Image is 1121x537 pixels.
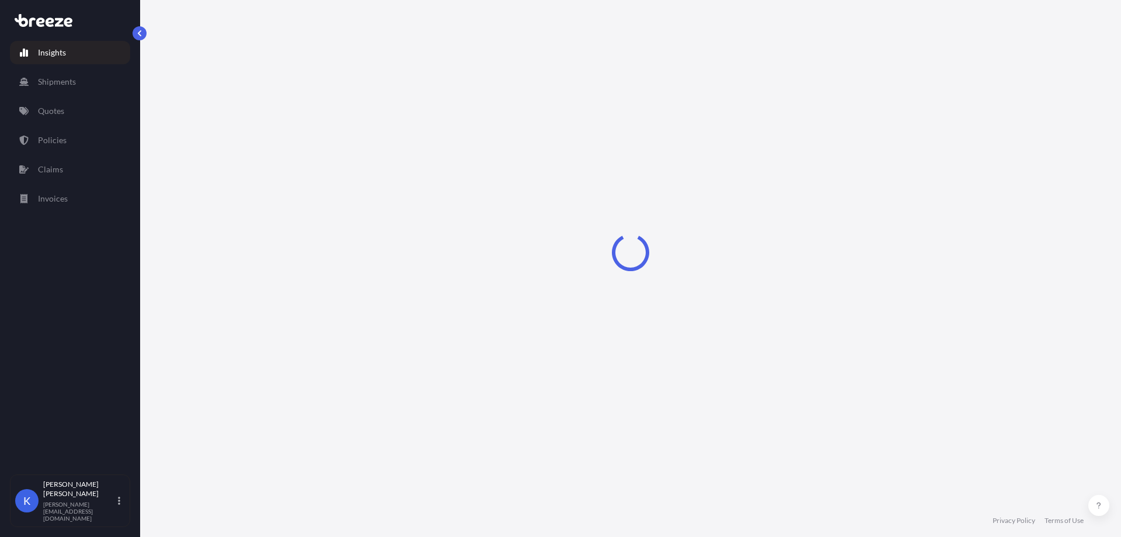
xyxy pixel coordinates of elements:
a: Terms of Use [1045,516,1084,525]
a: Invoices [10,187,130,210]
p: Shipments [38,76,76,88]
p: Claims [38,164,63,175]
a: Shipments [10,70,130,93]
p: Quotes [38,105,64,117]
p: [PERSON_NAME] [PERSON_NAME] [43,480,116,498]
p: Insights [38,47,66,58]
a: Privacy Policy [993,516,1035,525]
p: Invoices [38,193,68,205]
p: Policies [38,134,67,146]
a: Policies [10,129,130,152]
span: K [23,495,30,507]
a: Insights [10,41,130,64]
a: Claims [10,158,130,181]
a: Quotes [10,99,130,123]
p: [PERSON_NAME][EMAIL_ADDRESS][DOMAIN_NAME] [43,501,116,522]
